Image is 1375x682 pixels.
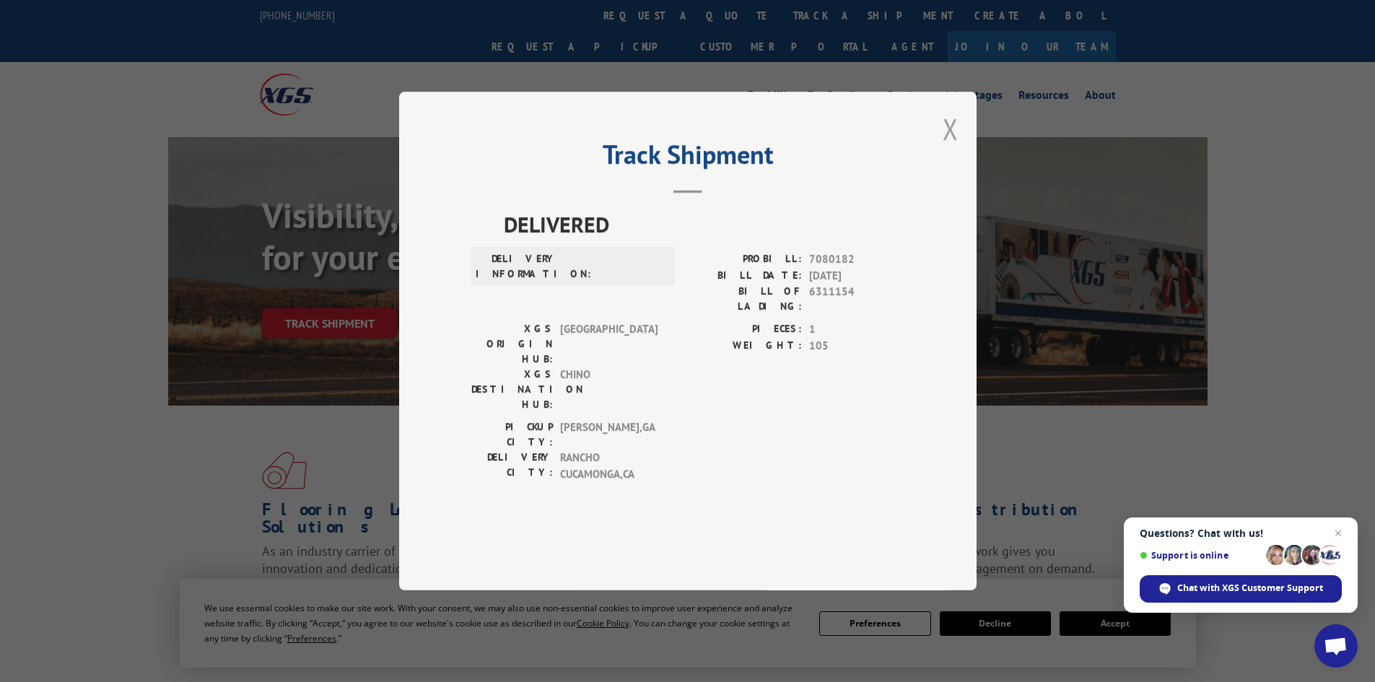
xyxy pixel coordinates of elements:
label: XGS ORIGIN HUB: [471,321,553,367]
span: [PERSON_NAME] , GA [560,419,658,450]
label: XGS DESTINATION HUB: [471,367,553,412]
span: Close chat [1330,525,1347,542]
label: DELIVERY INFORMATION: [476,251,557,281]
span: Chat with XGS Customer Support [1177,582,1323,595]
div: Chat with XGS Customer Support [1140,575,1342,603]
span: [DATE] [809,268,904,284]
div: Open chat [1314,624,1358,668]
label: PIECES: [688,321,802,338]
span: 105 [809,338,904,354]
label: BILL DATE: [688,268,802,284]
label: WEIGHT: [688,338,802,354]
span: [GEOGRAPHIC_DATA] [560,321,658,367]
label: DELIVERY CITY: [471,450,553,482]
label: BILL OF LADING: [688,284,802,314]
span: Questions? Chat with us! [1140,528,1342,539]
span: RANCHO CUCAMONGA , CA [560,450,658,482]
span: 7080182 [809,251,904,268]
span: DELIVERED [504,208,904,240]
span: Support is online [1140,550,1261,561]
button: Close modal [943,110,959,148]
label: PICKUP CITY: [471,419,553,450]
label: PROBILL: [688,251,802,268]
span: CHINO [560,367,658,412]
span: 1 [809,321,904,338]
h2: Track Shipment [471,144,904,172]
span: 6311154 [809,284,904,314]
